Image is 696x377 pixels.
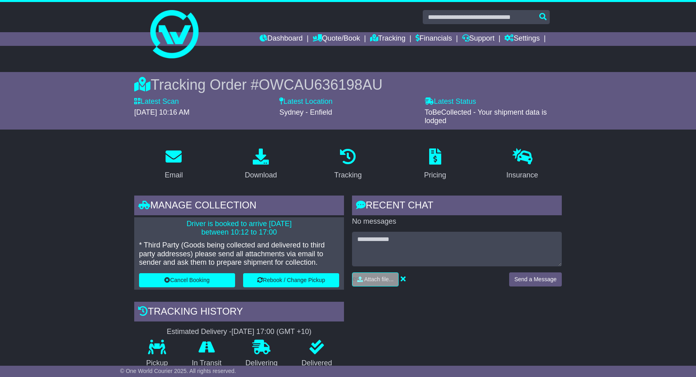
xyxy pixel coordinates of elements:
a: Settings [504,32,540,46]
span: © One World Courier 2025. All rights reserved. [120,368,236,374]
p: Driver is booked to arrive [DATE] between 10:12 to 17:00 [139,220,339,237]
div: Download [245,170,277,181]
label: Latest Location [279,97,332,106]
span: ToBeCollected - Your shipment data is lodged [425,108,547,125]
a: Tracking [370,32,405,46]
a: Download [240,146,282,183]
label: Latest Scan [134,97,179,106]
a: Insurance [501,146,543,183]
span: Sydney - Enfield [279,108,332,116]
a: Email [160,146,188,183]
p: * Third Party (Goods being collected and delivered to third party addresses) please send all atta... [139,241,339,267]
p: Delivering [233,359,290,368]
a: Support [462,32,495,46]
div: Email [165,170,183,181]
div: Insurance [506,170,538,181]
a: Quote/Book [313,32,360,46]
div: Tracking Order # [134,76,562,93]
div: Tracking history [134,302,344,323]
a: Dashboard [260,32,303,46]
p: No messages [352,217,562,226]
div: Estimated Delivery - [134,328,344,336]
div: Tracking [334,170,362,181]
span: [DATE] 10:16 AM [134,108,190,116]
button: Cancel Booking [139,273,235,287]
a: Pricing [419,146,451,183]
button: Send a Message [509,272,562,286]
div: Pricing [424,170,446,181]
p: Delivered [290,359,344,368]
p: Pickup [134,359,180,368]
div: Manage collection [134,196,344,217]
div: RECENT CHAT [352,196,562,217]
a: Financials [416,32,452,46]
span: OWCAU636198AU [259,76,383,93]
label: Latest Status [425,97,476,106]
p: In Transit [180,359,234,368]
a: Tracking [329,146,367,183]
button: Rebook / Change Pickup [243,273,339,287]
div: [DATE] 17:00 (GMT +10) [231,328,311,336]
